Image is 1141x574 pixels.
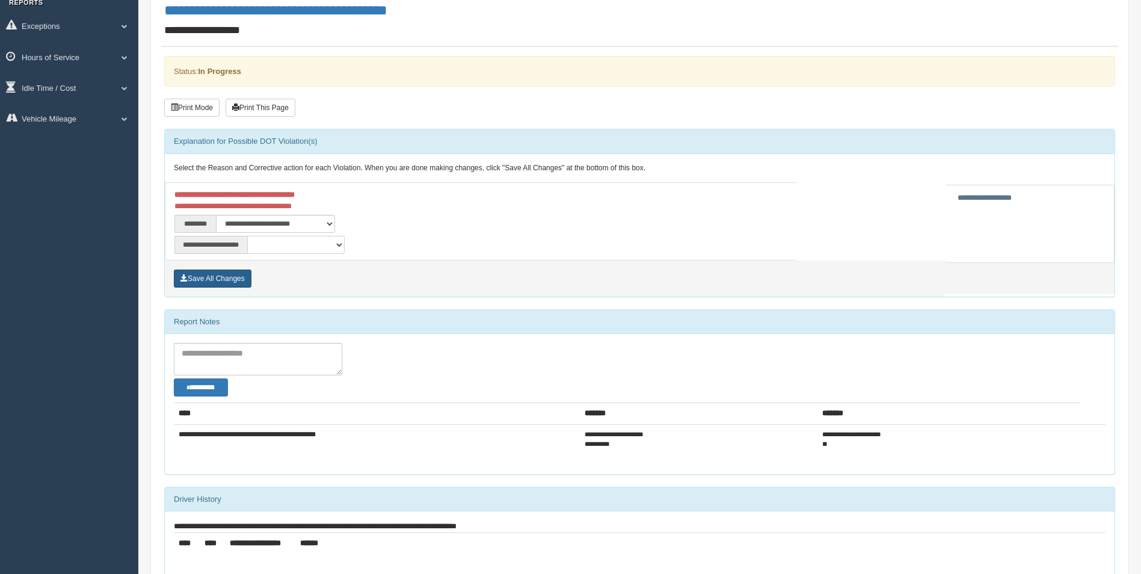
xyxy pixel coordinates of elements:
[165,487,1115,511] div: Driver History
[226,99,295,117] button: Print This Page
[165,129,1115,153] div: Explanation for Possible DOT Violation(s)
[165,154,1115,183] div: Select the Reason and Corrective action for each Violation. When you are done making changes, cli...
[198,67,241,76] strong: In Progress
[174,378,228,397] button: Change Filter Options
[174,270,251,288] button: Save
[164,99,220,117] button: Print Mode
[164,56,1115,87] div: Status:
[165,310,1115,334] div: Report Notes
